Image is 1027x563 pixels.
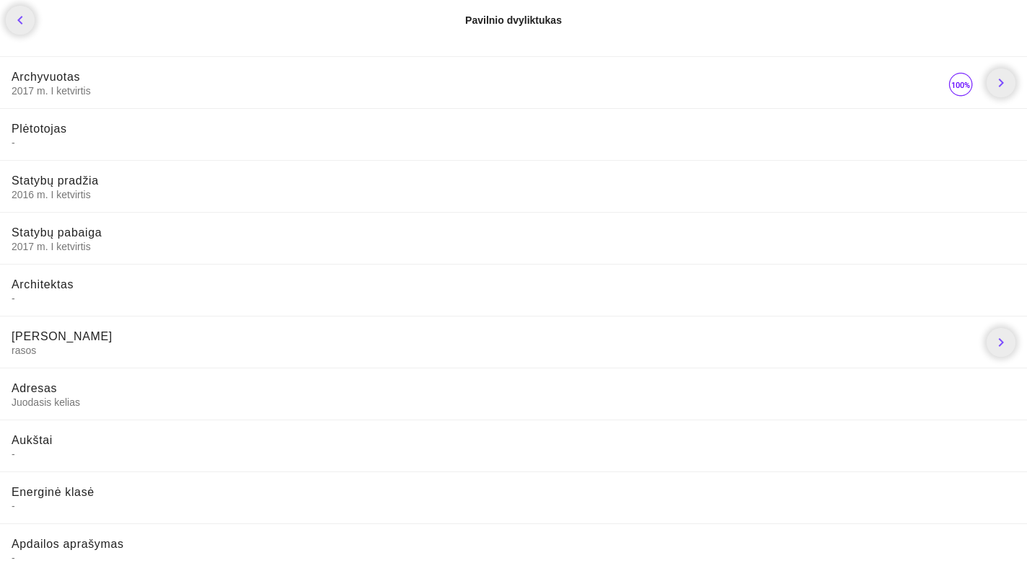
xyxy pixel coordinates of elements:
[12,486,94,498] span: Energinė klasė
[992,74,1010,92] i: chevron_right
[987,68,1015,97] a: chevron_right
[12,330,113,342] span: [PERSON_NAME]
[12,382,57,394] span: Adresas
[12,174,99,187] span: Statybų pradžia
[12,538,124,550] span: Apdailos aprašymas
[12,71,80,83] span: Archyvuotas
[12,344,975,357] span: rasos
[12,292,1015,305] span: -
[12,500,1015,513] span: -
[12,188,1015,201] span: 2016 m. I ketvirtis
[12,278,74,291] span: Architektas
[12,84,946,97] span: 2017 m. I ketvirtis
[12,240,1015,253] span: 2017 m. I ketvirtis
[12,123,67,135] span: Plėtotojas
[12,12,29,29] i: chevron_left
[12,434,53,446] span: Aukštai
[12,136,1015,149] span: -
[12,448,1015,461] span: -
[12,226,102,239] span: Statybų pabaiga
[987,328,1015,357] a: chevron_right
[12,396,1015,409] span: Juodasis kelias
[946,70,975,99] img: 100
[6,6,35,35] a: chevron_left
[992,334,1010,351] i: chevron_right
[465,13,562,27] div: Pavilnio dvyliktukas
